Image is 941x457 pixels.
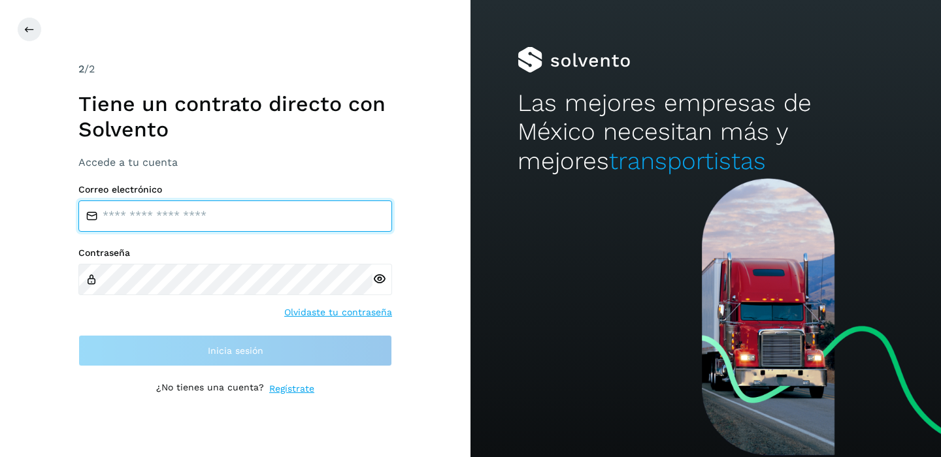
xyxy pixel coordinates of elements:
[284,306,392,319] a: Olvidaste tu contraseña
[78,247,392,259] label: Contraseña
[78,63,84,75] span: 2
[78,156,392,168] h3: Accede a tu cuenta
[269,382,314,396] a: Regístrate
[208,346,263,355] span: Inicia sesión
[78,184,392,195] label: Correo electrónico
[518,89,894,176] h2: Las mejores empresas de México necesitan más y mejores
[609,147,766,175] span: transportistas
[156,382,264,396] p: ¿No tienes una cuenta?
[78,335,392,366] button: Inicia sesión
[78,61,392,77] div: /2
[78,91,392,142] h1: Tiene un contrato directo con Solvento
